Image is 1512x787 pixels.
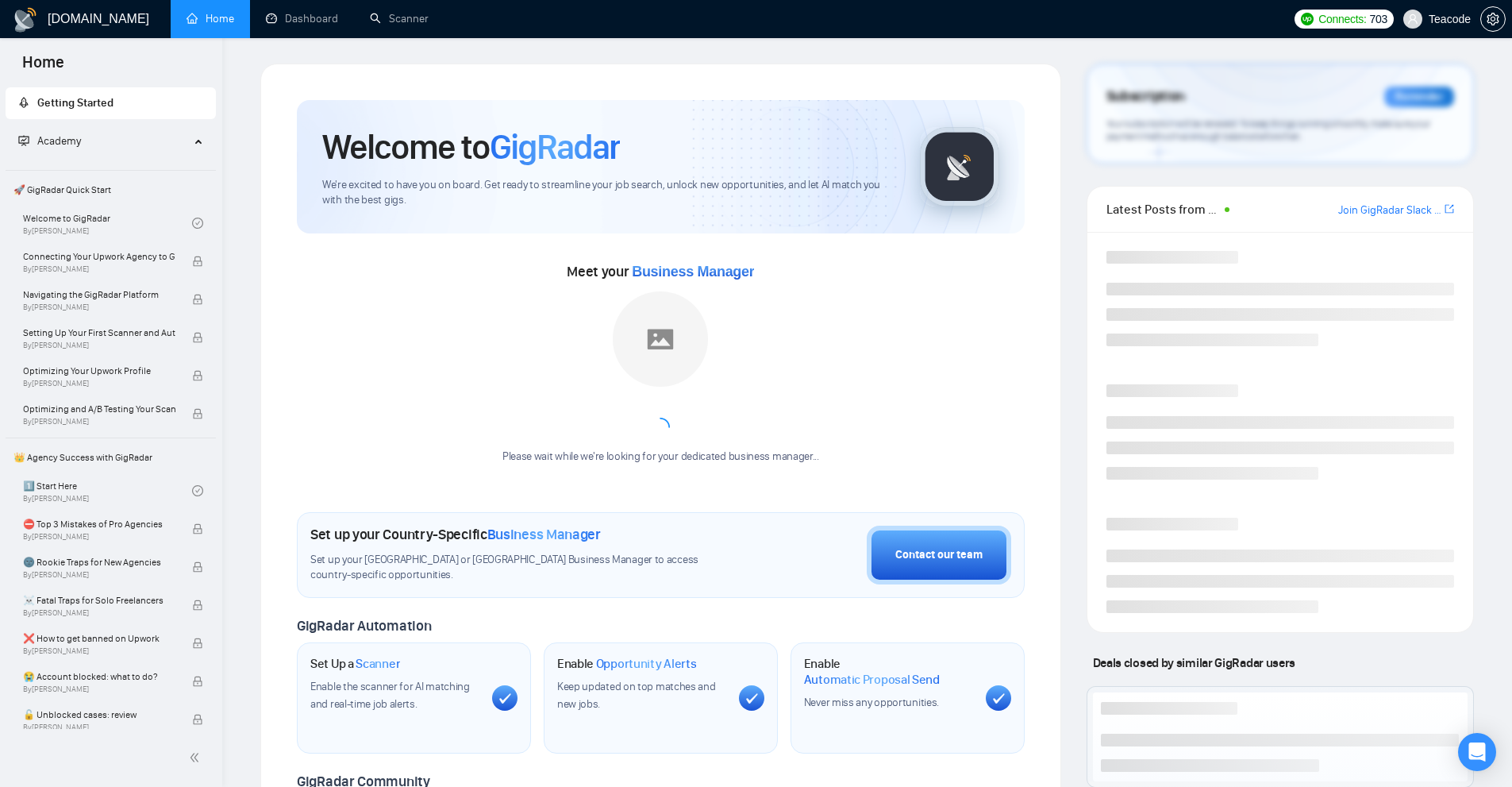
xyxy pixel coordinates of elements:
span: lock [192,332,203,343]
span: lock [192,256,203,267]
span: Opportunity Alerts [596,656,697,672]
span: Automatic Proposal Send [804,672,940,688]
span: user [1407,14,1418,25]
div: Reminder [1384,87,1454,107]
span: lock [192,600,203,611]
button: Contact our team [867,526,1011,584]
img: placeholder.png [613,291,708,387]
span: Enable the scanner for AI matching and real-time job alerts. [310,680,470,711]
img: gigradar-logo.png [920,127,999,206]
span: GigRadar Automation [297,617,431,635]
span: Your subscription will be renewed. To keep things running smoothly, make sure your payment method... [1106,118,1430,143]
span: ☠️ Fatal Traps for Solo Freelancers [23,592,175,608]
span: setting [1481,13,1505,25]
h1: Enable [804,656,973,687]
h1: Enable [557,656,697,672]
span: lock [192,676,203,687]
span: By [PERSON_NAME] [23,608,175,618]
span: Optimizing Your Upwork Profile [23,363,175,379]
a: homeHome [187,12,234,25]
img: upwork-logo.png [1301,13,1314,25]
span: 🔓 Unblocked cases: review [23,707,175,723]
h1: Set Up a [310,656,400,672]
a: setting [1480,13,1506,25]
span: By [PERSON_NAME] [23,685,175,694]
span: 😭 Account blocked: what to do? [23,669,175,685]
span: rocket [18,97,29,108]
span: By [PERSON_NAME] [23,379,175,388]
span: Home [10,51,77,84]
span: check-circle [192,485,203,496]
div: Open Intercom Messenger [1458,733,1496,771]
span: By [PERSON_NAME] [23,723,175,732]
span: check-circle [192,218,203,229]
span: double-left [189,750,205,766]
span: Business Manager [487,526,601,543]
button: setting [1480,6,1506,32]
span: By [PERSON_NAME] [23,303,175,312]
span: lock [192,714,203,725]
a: dashboardDashboard [266,12,338,25]
span: Optimizing and A/B Testing Your Scanner for Better Results [23,401,175,417]
a: Welcome to GigRadarBy[PERSON_NAME] [23,206,192,241]
span: Connects: [1318,10,1366,28]
span: Latest Posts from the GigRadar Community [1106,199,1220,219]
span: lock [192,523,203,534]
span: 703 [1370,10,1387,28]
a: Join GigRadar Slack Community [1338,202,1441,219]
img: logo [13,7,38,33]
span: Getting Started [37,96,113,110]
h1: Set up your Country-Specific [310,526,601,543]
span: Meet your [567,263,754,280]
span: ❌ How to get banned on Upwork [23,631,175,646]
span: Setting Up Your First Scanner and Auto-Bidder [23,325,175,341]
span: Keep updated on top matches and new jobs. [557,680,716,711]
span: Academy [37,134,81,148]
a: searchScanner [370,12,429,25]
span: 🌚 Rookie Traps for New Agencies [23,554,175,570]
span: lock [192,294,203,305]
span: ⛔ Top 3 Mistakes of Pro Agencies [23,516,175,532]
span: By [PERSON_NAME] [23,264,175,274]
span: GigRadar [490,125,620,168]
span: Never miss any opportunities. [804,696,939,709]
span: Business Manager [632,264,754,280]
a: 1️⃣ Start HereBy[PERSON_NAME] [23,473,192,508]
span: By [PERSON_NAME] [23,570,175,580]
li: Getting Started [6,87,216,119]
div: Contact our team [895,546,983,564]
span: 🚀 GigRadar Quick Start [7,174,214,206]
span: Deals closed by similar GigRadar users [1087,649,1302,677]
h1: Welcome to [322,125,620,168]
span: Academy [18,134,81,148]
span: lock [192,408,203,419]
span: loading [650,417,671,438]
span: We're excited to have you on board. Get ready to streamline your job search, unlock new opportuni... [322,178,895,208]
span: lock [192,638,203,649]
span: Connecting Your Upwork Agency to GigRadar [23,249,175,264]
div: Please wait while we're looking for your dedicated business manager... [493,449,829,465]
span: fund-projection-screen [18,135,29,146]
span: By [PERSON_NAME] [23,646,175,656]
span: lock [192,370,203,381]
span: Navigating the GigRadar Platform [23,287,175,303]
span: export [1445,203,1454,215]
span: lock [192,561,203,573]
span: Subscription [1106,83,1185,110]
span: Scanner [356,656,400,672]
span: By [PERSON_NAME] [23,417,175,426]
span: By [PERSON_NAME] [23,341,175,350]
span: By [PERSON_NAME] [23,532,175,542]
span: Set up your [GEOGRAPHIC_DATA] or [GEOGRAPHIC_DATA] Business Manager to access country-specific op... [310,553,731,583]
span: 👑 Agency Success with GigRadar [7,442,214,473]
a: export [1445,202,1454,217]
